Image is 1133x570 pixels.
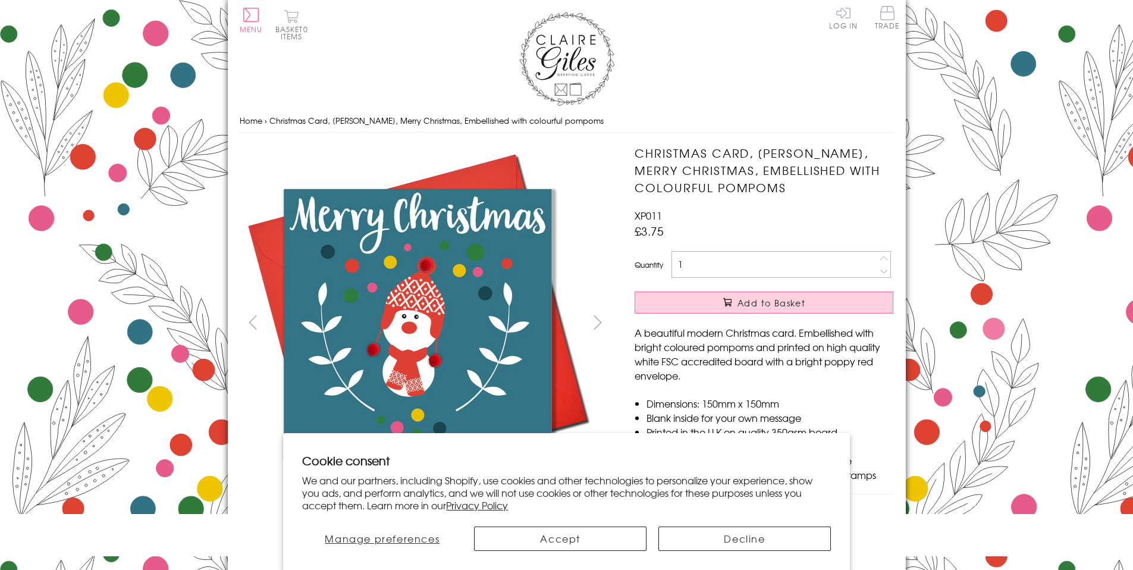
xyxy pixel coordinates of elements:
a: Trade [875,6,900,32]
button: prev [240,309,266,336]
span: Trade [875,6,900,29]
li: Dimensions: 150mm x 150mm [646,396,893,411]
nav: breadcrumbs [240,109,894,133]
span: Manage preferences [325,531,440,546]
span: XP011 [635,208,662,223]
img: Claire Giles Greetings Cards [519,12,614,106]
span: Menu [240,24,263,35]
img: Christmas Card, Snowman, Merry Christmas, Embellished with colourful pompoms [239,145,596,502]
h2: Cookie consent [302,452,831,469]
button: Accept [474,527,646,551]
li: Blank inside for your own message [646,411,893,425]
h1: Christmas Card, [PERSON_NAME], Merry Christmas, Embellished with colourful pompoms [635,145,893,196]
button: Menu [240,8,263,33]
a: Log In [829,6,858,29]
button: Basket0 items [275,10,308,40]
label: Quantity [635,259,663,270]
button: Decline [658,527,831,551]
a: Home [240,115,262,126]
img: Christmas Card, Snowman, Merry Christmas, Embellished with colourful pompoms [611,145,968,491]
span: Christmas Card, [PERSON_NAME], Merry Christmas, Embellished with colourful pompoms [269,115,604,126]
span: £3.75 [635,223,664,239]
span: Add to Basket [737,297,805,309]
li: Printed in the U.K on quality 350gsm board [646,425,893,439]
button: Add to Basket [635,292,893,314]
a: Privacy Policy [446,498,508,512]
span: 0 items [281,24,308,42]
p: A beautiful modern Christmas card. Embellished with bright coloured pompoms and printed on high q... [635,325,893,383]
button: Manage preferences [302,527,462,551]
button: next [584,309,611,336]
span: › [265,115,267,126]
p: We and our partners, including Shopify, use cookies and other technologies to personalize your ex... [302,474,831,511]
